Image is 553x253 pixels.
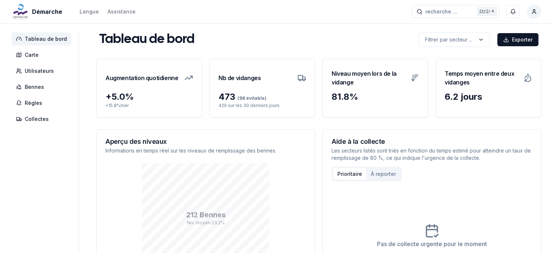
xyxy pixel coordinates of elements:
[425,36,472,43] p: Filtrer par secteur ...
[105,147,306,154] p: Informations en temps réel sur les niveaux de remplissage des bennes.
[12,3,29,20] img: Démarche Logo
[25,35,67,43] span: Tableau de bord
[12,32,74,46] a: Tableau de bord
[219,103,306,108] p: 429 sur les 30 derniers jours
[425,8,457,15] span: recherche ...
[219,68,261,88] h3: Nb de vidanges
[12,96,74,110] a: Règles
[25,83,44,91] span: Bennes
[12,48,74,62] a: Carte
[25,51,39,59] span: Carte
[12,64,74,78] a: Utilisateurs
[108,7,136,16] a: Assistance
[80,8,99,15] div: Langue
[445,68,519,88] h3: Temps moyen entre deux vidanges
[25,115,49,123] span: Collectes
[366,168,400,180] button: À reporter
[12,7,65,16] a: Démarche
[332,68,406,88] h3: Niveau moyen lors de la vidange
[377,240,487,248] div: Pas de collecte urgente pour le moment
[445,91,532,103] div: 6.2 jours
[412,5,499,18] button: recherche ...Ctrl+K
[333,168,366,180] button: Prioritaire
[80,7,99,16] button: Langue
[12,112,74,126] a: Collectes
[105,138,306,145] h3: Aperçu des niveaux
[497,33,538,46] button: Exporter
[332,147,532,162] p: Les secteurs listés sont triés en fonction du temps estimé pour atteindre un taux de remplissage ...
[32,7,62,16] span: Démarche
[332,91,419,103] div: 81.8 %
[25,67,54,75] span: Utilisateurs
[235,95,267,101] span: (98 évitable)
[219,91,306,103] div: 473
[105,91,193,103] div: + 5.0 %
[105,103,193,108] p: + 15.8 % hier
[99,32,195,47] h1: Tableau de bord
[12,80,74,94] a: Bennes
[105,68,178,88] h3: Augmentation quotidienne
[332,138,532,145] h3: Aide à la collecte
[25,99,42,107] span: Règles
[419,32,490,47] button: label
